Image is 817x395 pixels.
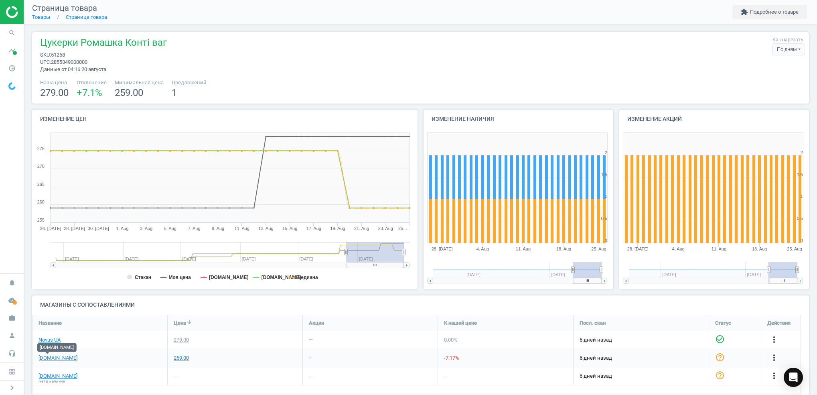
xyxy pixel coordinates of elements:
tspan: 25. Aug [591,246,606,251]
tspan: медиана [298,275,318,280]
span: Статус [715,319,731,326]
i: arrow_downward [186,319,193,325]
tspan: 11. Aug [712,246,726,251]
span: 1 [172,87,177,98]
span: Цена [174,319,186,326]
i: more_vert [769,371,779,381]
label: Как нарезать [772,37,803,43]
i: headset_mic [4,346,20,361]
text: 0 [801,238,803,243]
span: 2855349000000 [51,59,87,65]
i: pie_chart_outlined [4,61,20,76]
text: 1.5 [797,172,803,177]
tspan: Стакан [135,275,151,280]
tspan: 3. Aug [140,226,152,231]
a: Товары [32,14,50,20]
tspan: 4. Aug [476,246,489,251]
tspan: Моя цена [169,275,191,280]
i: help_outline [715,370,725,380]
span: Страница товара [32,3,97,13]
button: more_vert [769,335,779,345]
span: upc : [40,59,51,65]
tspan: 1. Aug [116,226,128,231]
img: wGWNvw8QSZomAAAAABJRU5ErkJggg== [8,82,16,90]
span: Название [39,319,62,326]
text: 0.5 [797,216,803,221]
tspan: 15. Aug [282,226,297,231]
tspan: 5. Aug [164,226,176,231]
tspan: 11. Aug [235,226,249,231]
a: [DOMAIN_NAME] [39,354,77,362]
tspan: 13. Aug [258,226,273,231]
text: 0.5 [601,216,607,221]
tspan: 23. Aug [378,226,393,231]
tspan: 26. [DATE] [40,226,61,231]
img: ajHJNr6hYgQAAAAASUVORK5CYII= [6,6,63,18]
h4: Магазины с сопоставлениями [32,295,809,314]
tspan: 7. Aug [188,226,200,231]
tspan: 11. Aug [516,246,531,251]
span: 51268 [51,52,65,58]
div: — [309,373,313,380]
tspan: 18. Aug [556,246,571,251]
div: — [444,373,448,380]
span: Акции [309,319,324,326]
i: extension [741,8,748,16]
a: Страница товара [66,14,107,20]
div: — [174,373,178,380]
h4: Изменение акций [619,110,809,128]
tspan: 28. [DATE] [64,226,85,231]
i: person [4,328,20,343]
a: [DOMAIN_NAME] [39,373,77,380]
text: 0 [605,238,607,243]
i: more_vert [769,335,779,344]
text: 2 [801,150,803,155]
tspan: [DOMAIN_NAME] [209,275,249,280]
text: 260 [37,200,45,204]
span: К нашей цене [444,319,477,326]
span: +7.1 % [77,87,102,98]
span: Наша цена [40,79,69,86]
div: — [309,354,313,362]
i: work [4,310,20,326]
span: Нет в наличии [39,379,65,384]
span: sku : [40,52,51,58]
a: Novus UA [39,336,61,344]
div: — [309,336,313,344]
span: Минимальная цена [115,79,164,86]
span: 6 дней назад [580,336,703,344]
span: 259.00 [115,87,143,98]
tspan: 21. Aug [354,226,369,231]
i: notifications [4,275,20,290]
div: [DOMAIN_NAME] [37,343,77,352]
button: more_vert [769,371,779,381]
tspan: 28. [DATE] [432,246,453,251]
button: extensionПодробнее о товаре [732,5,807,19]
text: 1 [801,194,803,199]
span: 279.00 [40,87,69,98]
tspan: 30. [DATE] [88,226,109,231]
span: 0.00 % [444,337,458,343]
i: more_vert [769,353,779,362]
text: 255 [37,218,45,222]
text: 1.5 [601,172,607,177]
div: 259.00 [174,354,189,362]
button: chevron_right [2,383,22,393]
tspan: 18. Aug [752,246,767,251]
div: По дням [772,43,805,55]
span: Посл. скан [580,319,606,326]
tspan: 19. Aug [330,226,345,231]
tspan: 4. Aug [672,246,685,251]
div: Open Intercom Messenger [784,368,803,387]
span: 6 дней назад [580,354,703,362]
span: Отклонение [77,79,107,86]
i: check_circle_outline [715,334,725,344]
h4: Изменение наличия [424,110,613,128]
div: 279.00 [174,336,189,344]
tspan: 25.… [398,226,409,231]
text: 2 [605,150,607,155]
i: help_outline [715,352,725,362]
span: Данные от 04:16 20 августа [40,66,106,72]
h4: Изменение цен [32,110,418,128]
span: Цукерки Ромашка Конті ваг [40,36,167,51]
